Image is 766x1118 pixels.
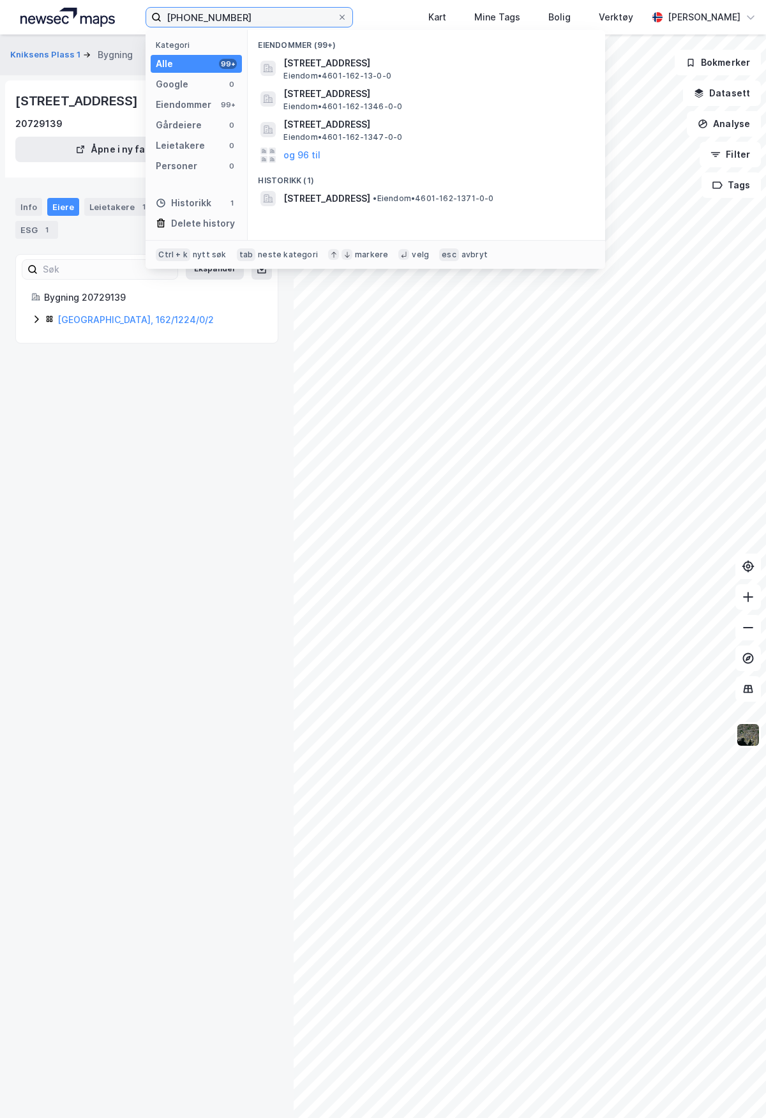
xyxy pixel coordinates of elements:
[283,191,370,206] span: [STREET_ADDRESS]
[156,40,242,50] div: Kategori
[283,147,320,163] button: og 96 til
[47,198,79,216] div: Eiere
[227,140,237,151] div: 0
[227,161,237,171] div: 0
[462,250,488,260] div: avbryt
[15,221,58,239] div: ESG
[355,250,388,260] div: markere
[98,47,133,63] div: Bygning
[702,1057,766,1118] div: Kontrollprogram for chat
[156,97,211,112] div: Eiendommer
[156,138,205,153] div: Leietakere
[156,77,188,92] div: Google
[668,10,740,25] div: [PERSON_NAME]
[283,86,590,102] span: [STREET_ADDRESS]
[15,137,217,162] button: Åpne i ny fane
[283,102,402,112] span: Eiendom • 4601-162-1346-0-0
[700,142,761,167] button: Filter
[248,30,605,53] div: Eiendommer (99+)
[186,259,244,280] button: Ekspander
[40,223,53,236] div: 1
[15,198,42,216] div: Info
[474,10,520,25] div: Mine Tags
[219,59,237,69] div: 99+
[227,120,237,130] div: 0
[373,193,377,203] span: •
[193,250,227,260] div: nytt søk
[283,132,402,142] span: Eiendom • 4601-162-1347-0-0
[137,200,150,213] div: 1
[702,1057,766,1118] iframe: Chat Widget
[15,91,140,111] div: [STREET_ADDRESS]
[156,248,190,261] div: Ctrl + k
[156,117,202,133] div: Gårdeiere
[156,56,173,72] div: Alle
[38,260,177,279] input: Søk
[227,79,237,89] div: 0
[439,248,459,261] div: esc
[20,8,115,27] img: logo.a4113a55bc3d86da70a041830d287a7e.svg
[736,723,760,747] img: 9k=
[237,248,256,261] div: tab
[283,117,590,132] span: [STREET_ADDRESS]
[283,71,391,81] span: Eiendom • 4601-162-13-0-0
[44,290,262,305] div: Bygning 20729139
[171,216,235,231] div: Delete history
[675,50,761,75] button: Bokmerker
[156,158,197,174] div: Personer
[373,193,493,204] span: Eiendom • 4601-162-1371-0-0
[10,49,83,61] button: Kniksens Plass 1
[428,10,446,25] div: Kart
[156,195,211,211] div: Historikk
[548,10,571,25] div: Bolig
[702,172,761,198] button: Tags
[248,165,605,188] div: Historikk (1)
[258,250,318,260] div: neste kategori
[412,250,429,260] div: velg
[84,198,155,216] div: Leietakere
[687,111,761,137] button: Analyse
[227,198,237,208] div: 1
[283,56,590,71] span: [STREET_ADDRESS]
[683,80,761,106] button: Datasett
[219,100,237,110] div: 99+
[57,314,214,325] a: [GEOGRAPHIC_DATA], 162/1224/0/2
[599,10,633,25] div: Verktøy
[15,116,63,132] div: 20729139
[161,8,337,27] input: Søk på adresse, matrikkel, gårdeiere, leietakere eller personer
